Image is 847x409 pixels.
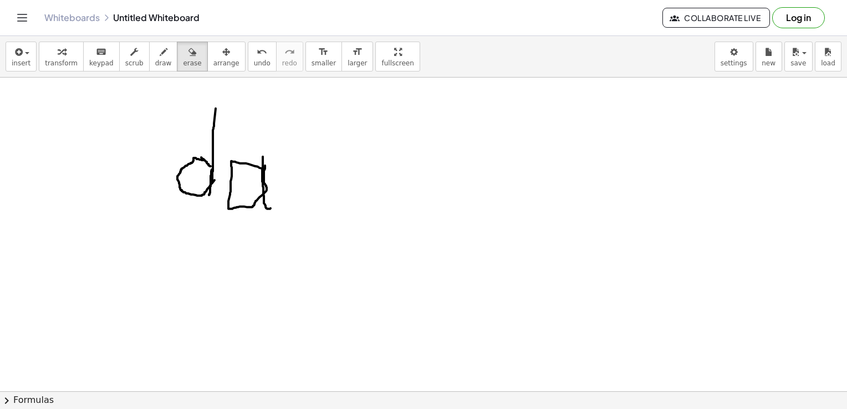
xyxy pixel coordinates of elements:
button: scrub [119,42,150,71]
span: settings [721,59,747,67]
span: load [821,59,835,67]
span: transform [45,59,78,67]
button: erase [177,42,207,71]
span: smaller [312,59,336,67]
button: fullscreen [375,42,420,71]
i: undo [257,45,267,59]
i: format_size [352,45,363,59]
button: insert [6,42,37,71]
span: insert [12,59,30,67]
span: draw [155,59,172,67]
button: keyboardkeypad [83,42,120,71]
button: new [756,42,782,71]
span: Collaborate Live [672,13,761,23]
span: erase [183,59,201,67]
span: larger [348,59,367,67]
button: Toggle navigation [13,9,31,27]
span: new [762,59,775,67]
span: arrange [213,59,239,67]
button: format_sizelarger [341,42,373,71]
a: Whiteboards [44,12,100,23]
button: settings [715,42,753,71]
span: keypad [89,59,114,67]
i: format_size [318,45,329,59]
span: undo [254,59,271,67]
button: format_sizesmaller [305,42,342,71]
button: transform [39,42,84,71]
button: Collaborate Live [662,8,770,28]
i: keyboard [96,45,106,59]
span: redo [282,59,297,67]
span: scrub [125,59,144,67]
button: redoredo [276,42,303,71]
button: draw [149,42,178,71]
button: save [784,42,813,71]
span: save [790,59,806,67]
span: fullscreen [381,59,414,67]
i: redo [284,45,295,59]
button: undoundo [248,42,277,71]
button: arrange [207,42,246,71]
button: load [815,42,841,71]
button: Log in [772,7,825,28]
